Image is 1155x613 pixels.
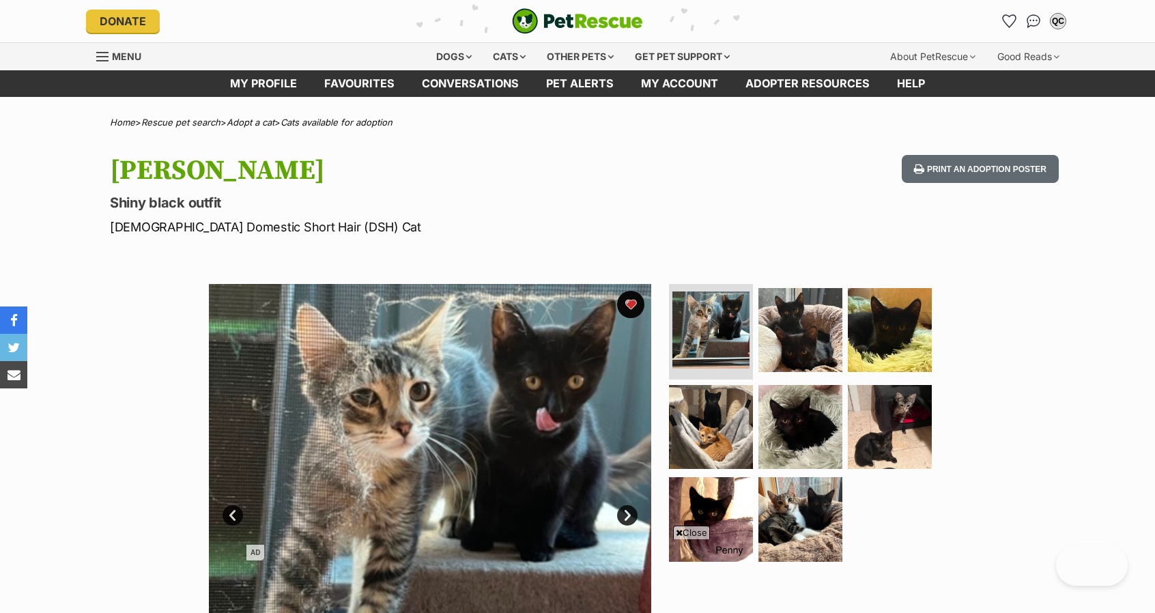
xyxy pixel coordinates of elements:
a: Conversations [1023,10,1044,32]
a: conversations [408,70,532,97]
div: Dogs [427,43,481,70]
a: My account [627,70,732,97]
img: Photo of Penny [758,385,842,469]
iframe: Advertisement [246,545,909,606]
a: Cats available for adoption [281,117,393,128]
a: Favourites [998,10,1020,32]
img: Photo of Penny [758,477,842,561]
a: Adopter resources [732,70,883,97]
img: Photo of Penny [848,288,932,372]
p: [DEMOGRAPHIC_DATA] Domestic Short Hair (DSH) Cat [110,218,687,236]
span: AD [246,545,264,560]
p: Shiny black outfit [110,193,687,212]
a: Favourites [311,70,408,97]
img: chat-41dd97257d64d25036548639549fe6c8038ab92f7586957e7f3b1b290dea8141.svg [1027,14,1041,28]
h1: [PERSON_NAME] [110,155,687,186]
a: Home [110,117,135,128]
img: Photo of Penny [848,385,932,469]
ul: Account quick links [998,10,1069,32]
a: Next [617,505,638,526]
img: Photo of Penny [669,385,753,469]
a: Pet alerts [532,70,627,97]
div: Good Reads [988,43,1069,70]
img: logo-cat-932fe2b9b8326f06289b0f2fb663e598f794de774fb13d1741a6617ecf9a85b4.svg [512,8,643,34]
iframe: Help Scout Beacon - Open [1056,545,1128,586]
div: Cats [483,43,535,70]
div: Other pets [537,43,623,70]
a: PetRescue [512,8,643,34]
div: QC [1051,14,1065,28]
span: Menu [112,51,141,62]
a: My profile [216,70,311,97]
a: Rescue pet search [141,117,220,128]
button: Print an adoption poster [902,155,1059,183]
span: Close [673,526,710,539]
a: Help [883,70,939,97]
a: Prev [223,505,243,526]
div: Get pet support [625,43,739,70]
button: favourite [617,291,644,318]
a: Adopt a cat [227,117,274,128]
a: Donate [86,10,160,33]
img: Photo of Penny [672,291,750,369]
button: My account [1047,10,1069,32]
img: Photo of Penny [758,288,842,372]
div: About PetRescue [881,43,985,70]
img: Photo of Penny [669,477,753,561]
div: > > > [76,117,1079,128]
a: Menu [96,43,151,68]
